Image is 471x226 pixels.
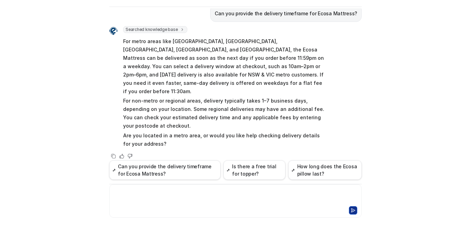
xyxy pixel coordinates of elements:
span: Searched knowledge base [123,26,187,33]
button: Is there a free trial for topper? [223,160,285,180]
button: How long does the Ecosa pillow last? [288,160,362,180]
p: For non-metro or regional areas, delivery typically takes 1–7 business days, depending on your lo... [123,97,326,130]
p: For metro areas like [GEOGRAPHIC_DATA], [GEOGRAPHIC_DATA], [GEOGRAPHIC_DATA], [GEOGRAPHIC_DATA], ... [123,37,326,96]
p: Are you located in a metro area, or would you like help checking delivery details for your address? [123,131,326,148]
img: Widget [109,27,118,35]
p: Can you provide the delivery timeframe for Ecosa Mattress? [215,9,357,18]
button: Can you provide the delivery timeframe for Ecosa Mattress? [109,160,221,180]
